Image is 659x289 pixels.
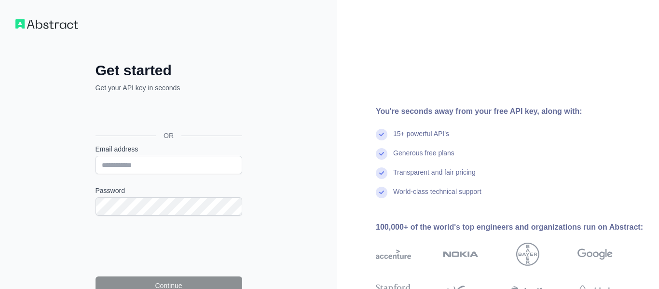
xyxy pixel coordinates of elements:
div: 15+ powerful API's [393,129,449,148]
iframe: Sign in with Google Button [91,103,245,124]
img: bayer [516,243,539,266]
img: google [577,243,613,266]
iframe: reCAPTCHA [96,227,242,265]
img: accenture [376,243,411,266]
div: Generous free plans [393,148,454,167]
label: Password [96,186,242,195]
label: Email address [96,144,242,154]
img: Workflow [15,19,78,29]
p: Get your API key in seconds [96,83,242,93]
h2: Get started [96,62,242,79]
div: 100,000+ of the world's top engineers and organizations run on Abstract: [376,221,644,233]
span: OR [156,131,181,140]
div: World-class technical support [393,187,481,206]
img: nokia [443,243,478,266]
div: Transparent and fair pricing [393,167,476,187]
img: check mark [376,187,387,198]
div: You're seconds away from your free API key, along with: [376,106,644,117]
img: check mark [376,167,387,179]
img: check mark [376,148,387,160]
img: check mark [376,129,387,140]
